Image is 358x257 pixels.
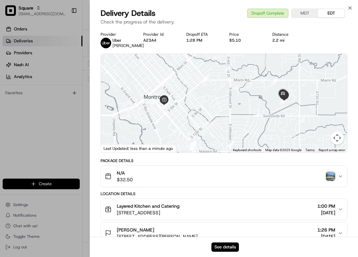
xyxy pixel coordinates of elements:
div: 15 [188,140,195,148]
button: Map camera controls [331,131,344,145]
div: 2 [225,64,232,71]
div: Distance [272,32,305,37]
div: Price [229,32,262,37]
a: Report a map error [319,148,345,152]
div: Package Details [101,158,348,163]
span: $32.50 [117,176,133,183]
div: 12 [189,143,196,150]
span: [DATE] [317,209,335,216]
button: Keyboard shortcuts [233,148,261,152]
div: Dropoff ETA [186,32,219,37]
button: MDT [291,9,318,18]
div: 8 [190,140,197,148]
div: $5.10 [229,38,262,43]
span: N/A [117,170,133,176]
a: Open this area in Google Maps (opens a new window) [103,144,124,152]
button: A23A4 [143,38,157,43]
span: [STREET_ADDRESS] [117,209,180,216]
div: 3 [227,140,234,147]
a: Terms [305,148,315,152]
img: uber-new-logo.jpeg [101,38,111,48]
img: photo_proof_of_delivery image [326,172,335,181]
button: N/A$32.50photo_proof_of_delivery image [101,166,347,187]
div: 14 [189,143,196,150]
div: 19 [271,77,278,84]
span: [PERSON_NAME] [112,43,144,48]
span: Map data ©2025 Google [265,148,301,152]
p: Check the progress of the delivery. [101,19,348,25]
span: [STREET_ADDRESS][PERSON_NAME] [117,233,198,240]
span: Uber [112,38,121,43]
span: [DATE] [317,233,335,240]
span: Layered Kitchen and Catering [117,203,180,209]
span: [PERSON_NAME] [117,227,154,233]
button: EDT [318,9,344,18]
span: 1:26 PM [317,227,335,233]
span: Delivery Details [101,8,156,19]
div: 20 [279,97,287,105]
button: [PERSON_NAME][STREET_ADDRESS][PERSON_NAME]1:26 PM[DATE] [101,223,347,244]
button: See details [211,242,239,252]
div: Provider Id [143,32,176,37]
span: 1:00 PM [317,203,335,209]
div: Location Details [101,191,348,196]
div: Last Updated: less than a minute ago [101,144,176,152]
div: 17 [164,94,172,102]
div: 18 [201,75,209,82]
button: Layered Kitchen and Catering[STREET_ADDRESS]1:00 PM[DATE] [101,199,347,220]
div: 1:28 PM [186,38,219,43]
div: 2.2 mi [272,38,305,43]
div: 4 [191,148,198,155]
div: Provider [101,32,133,37]
img: Google [103,144,124,152]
